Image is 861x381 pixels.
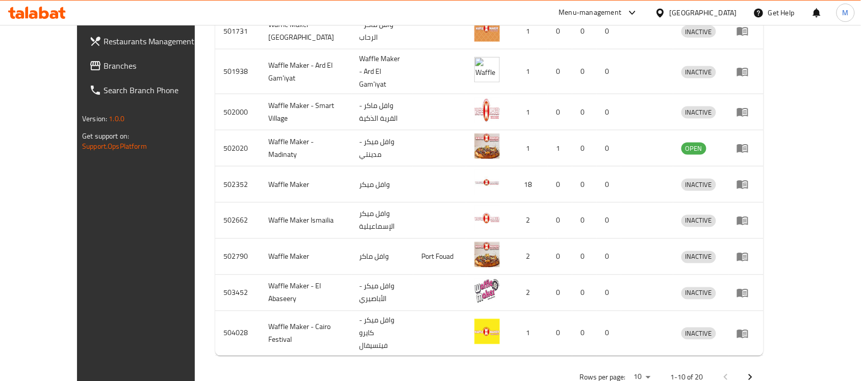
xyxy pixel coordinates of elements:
[512,239,548,275] td: 2
[597,13,621,49] td: 0
[737,214,755,227] div: Menu
[597,275,621,311] td: 0
[681,66,716,78] div: INACTIVE
[351,167,414,203] td: وافل ميكر
[215,94,260,130] td: 502000
[670,7,737,18] div: [GEOGRAPHIC_DATA]
[81,78,221,102] a: Search Branch Phone
[572,275,597,311] td: 0
[512,275,548,311] td: 2
[104,84,213,96] span: Search Branch Phone
[82,112,107,125] span: Version:
[474,170,500,195] img: Waffle Maker
[260,275,351,311] td: Waffle Maker - El Abaseery
[215,13,260,49] td: 501731
[215,275,260,311] td: 503452
[104,60,213,72] span: Branches
[681,215,716,227] span: INACTIVE
[681,287,716,299] span: INACTIVE
[548,94,572,130] td: 0
[572,130,597,167] td: 0
[260,167,351,203] td: Waffle Maker
[512,94,548,130] td: 1
[681,143,706,154] span: OPEN
[215,239,260,275] td: 502790
[81,53,221,78] a: Branches
[82,140,147,153] a: Support.OpsPlatform
[597,311,621,356] td: 0
[512,167,548,203] td: 18
[474,278,500,304] img: Waffle Maker - El Abaseery
[597,94,621,130] td: 0
[737,106,755,118] div: Menu
[737,178,755,190] div: Menu
[548,130,572,167] td: 1
[843,7,849,18] span: M
[572,311,597,356] td: 0
[215,203,260,239] td: 502662
[572,49,597,94] td: 0
[681,179,716,190] span: INACTIVE
[572,203,597,239] td: 0
[681,25,716,38] div: INACTIVE
[215,49,260,94] td: 501938
[737,66,755,78] div: Menu
[681,106,716,119] div: INACTIVE
[351,239,414,275] td: وافل ماكر
[474,206,500,231] img: Waffle Maker Ismailia
[548,239,572,275] td: 0
[681,106,716,118] span: INACTIVE
[597,49,621,94] td: 0
[215,311,260,356] td: 504028
[597,130,621,167] td: 0
[109,112,124,125] span: 1.0.0
[474,133,500,159] img: Waffle Maker - Madinaty
[548,13,572,49] td: 0
[351,275,414,311] td: وافل ميكر - الأباصيري
[737,251,755,263] div: Menu
[215,167,260,203] td: 502352
[548,275,572,311] td: 0
[512,49,548,94] td: 1
[260,203,351,239] td: Waffle Maker Ismailia
[260,239,351,275] td: Waffle Maker
[737,287,755,299] div: Menu
[681,26,716,38] span: INACTIVE
[351,130,414,167] td: وافل ميكر - مدينتي
[597,167,621,203] td: 0
[81,29,221,53] a: Restaurants Management
[474,16,500,42] img: Waffle Maker - El Rehab City
[104,35,213,47] span: Restaurants Management
[474,97,500,123] img: Waffle Maker - Smart Village
[351,311,414,356] td: وافل ميكر - كايرو فيتسيفال
[260,94,351,130] td: Waffle Maker - Smart Village
[215,130,260,167] td: 502020
[512,311,548,356] td: 1
[572,94,597,130] td: 0
[548,167,572,203] td: 0
[548,203,572,239] td: 0
[681,66,716,78] span: INACTIVE
[474,242,500,267] img: Waffle Maker
[597,203,621,239] td: 0
[351,94,414,130] td: وافل ماكر - القرية الذكية
[351,203,414,239] td: وافل ميكر الإسماعيلية
[260,130,351,167] td: Waffle Maker - Madinaty
[681,251,716,263] span: INACTIVE
[737,25,755,37] div: Menu
[681,328,716,340] span: INACTIVE
[737,328,755,340] div: Menu
[559,7,622,19] div: Menu-management
[512,13,548,49] td: 1
[351,13,414,49] td: وافل ماكر - الرحاب
[413,239,466,275] td: Port Fouad
[512,130,548,167] td: 1
[82,129,129,143] span: Get support on:
[474,319,500,344] img: Waffle Maker - Cairo Festival
[548,49,572,94] td: 0
[474,57,500,83] img: Waffle Maker - Ard El Gam'iyat
[681,287,716,300] div: INACTIVE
